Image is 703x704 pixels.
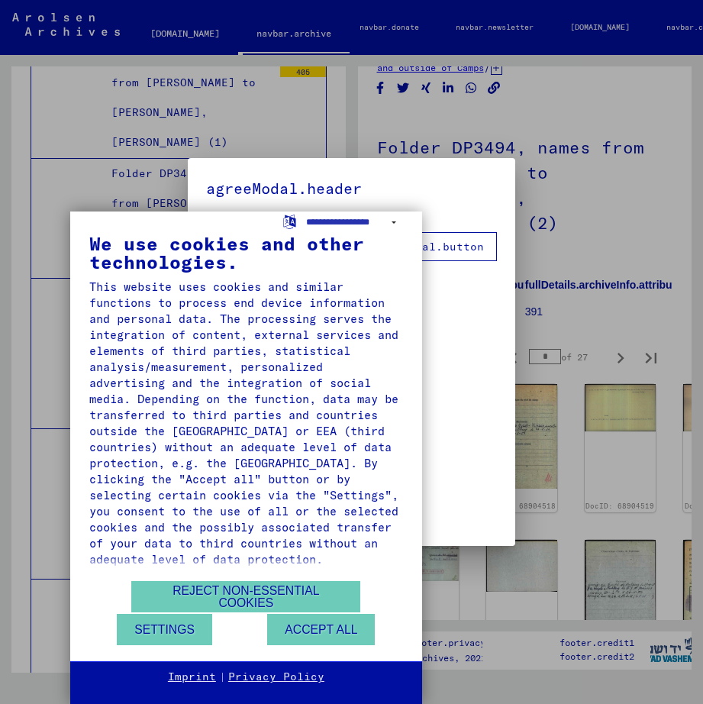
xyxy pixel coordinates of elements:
[228,670,324,685] a: Privacy Policy
[89,279,403,567] div: This website uses cookies and similar functions to process end device information and personal da...
[131,581,360,612] button: Reject non-essential cookies
[117,614,212,645] button: Settings
[168,670,216,685] a: Imprint
[267,614,375,645] button: Accept all
[89,234,403,271] div: We use cookies and other technologies.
